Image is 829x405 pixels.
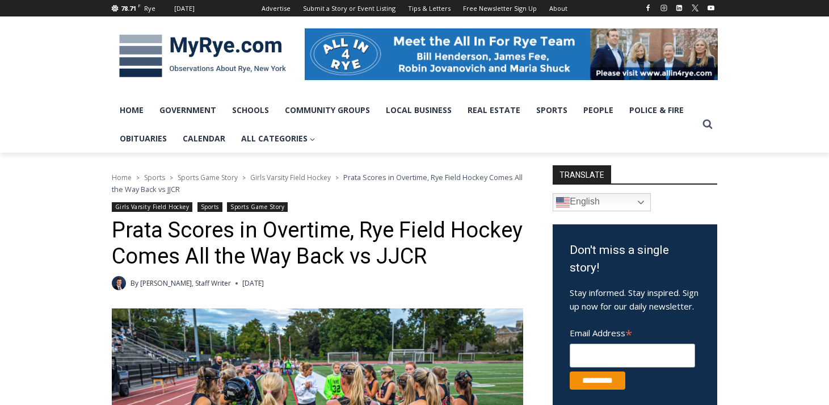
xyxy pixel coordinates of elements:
[570,322,695,342] label: Email Address
[704,1,718,15] a: YouTube
[121,4,136,12] span: 78.71
[112,96,697,153] nav: Primary Navigation
[112,276,126,290] img: Charlie Morris headshot PROFESSIONAL HEADSHOT
[112,172,523,194] span: Prata Scores in Overtime, Rye Field Hockey Comes All the Way Back vs JJCR
[233,124,323,153] a: All Categories
[112,96,152,124] a: Home
[570,241,700,277] h3: Don't miss a single story!
[112,172,523,195] nav: Breadcrumbs
[575,96,621,124] a: People
[136,174,140,182] span: >
[241,132,315,145] span: All Categories
[112,173,132,182] a: Home
[277,96,378,124] a: Community Groups
[242,174,246,182] span: >
[112,276,126,290] a: Author image
[553,165,611,183] strong: TRANSLATE
[178,173,238,182] a: Sports Game Story
[305,28,718,80] img: All in for Rye
[335,174,339,182] span: >
[570,286,700,313] p: Stay informed. Stay inspired. Sign up now for our daily newsletter.
[553,193,651,211] a: English
[641,1,655,15] a: Facebook
[131,278,138,289] span: By
[152,96,224,124] a: Government
[460,96,528,124] a: Real Estate
[112,27,293,86] img: MyRye.com
[224,96,277,124] a: Schools
[242,278,264,289] time: [DATE]
[175,124,233,153] a: Calendar
[621,96,692,124] a: Police & Fire
[697,114,718,135] button: View Search Form
[112,124,175,153] a: Obituaries
[140,278,231,288] a: [PERSON_NAME], Staff Writer
[170,174,173,182] span: >
[378,96,460,124] a: Local Business
[197,202,222,212] a: Sports
[174,3,195,14] div: [DATE]
[688,1,702,15] a: X
[556,195,570,209] img: en
[144,173,165,182] a: Sports
[657,1,671,15] a: Instagram
[672,1,686,15] a: Linkedin
[112,218,523,269] h1: Prata Scores in Overtime, Rye Field Hockey Comes All the Way Back vs JJCR
[528,96,575,124] a: Sports
[112,202,193,212] a: Girls Varsity Field Hockey
[227,202,288,212] a: Sports Game Story
[138,2,141,9] span: F
[144,3,155,14] div: Rye
[250,173,331,182] a: Girls Varsity Field Hockey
